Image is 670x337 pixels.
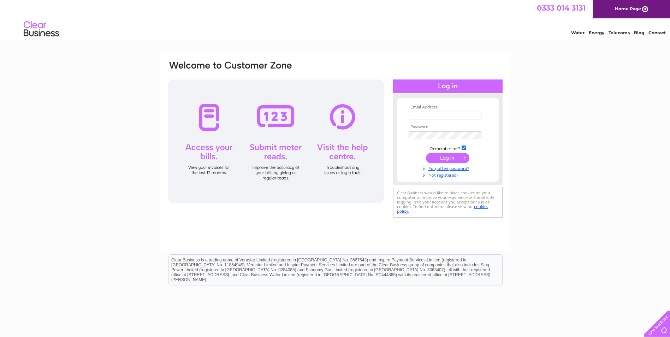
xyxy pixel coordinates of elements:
[634,30,644,35] a: Blog
[426,153,469,163] input: Submit
[409,165,489,171] a: Forgotten password?
[537,4,586,12] a: 0333 014 3131
[571,30,585,35] a: Water
[407,125,489,130] th: Password:
[589,30,604,35] a: Energy
[609,30,630,35] a: Telecoms
[648,30,666,35] a: Contact
[397,204,488,214] a: cookies policy
[409,171,489,178] a: Not registered?
[407,105,489,110] th: Email Address:
[393,187,503,218] div: Clear Business would like to place cookies on your computer to improve your experience of the sit...
[407,144,489,152] td: Remember me?
[168,4,502,34] div: Clear Business is a trading name of Verastar Limited (registered in [GEOGRAPHIC_DATA] No. 3667643...
[23,18,59,40] img: logo.png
